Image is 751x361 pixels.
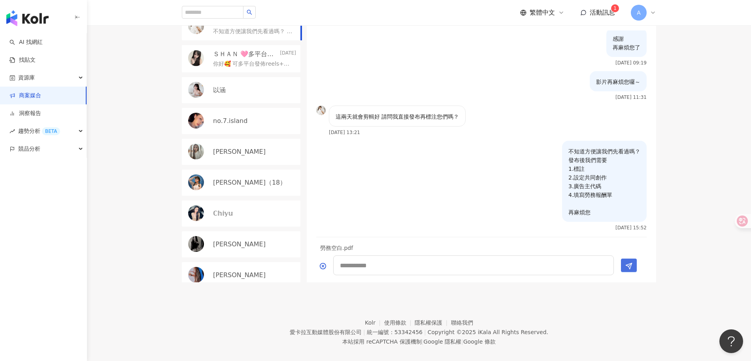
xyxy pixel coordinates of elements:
[213,28,293,36] p: 不知道方便讓我們先看過嗎？ 發布後我們需要 1.標註 2.設定共同創作 3.廣告主代碼 4.填寫勞務報酬單 再麻煩您
[461,338,463,345] span: |
[615,95,647,100] p: [DATE] 11:31
[611,4,619,12] sup: 1
[613,34,640,52] p: 感謝 再麻煩您了
[9,110,41,117] a: 洞察報告
[42,127,60,135] div: BETA
[363,329,365,335] span: |
[9,56,36,64] a: 找貼文
[423,338,461,345] a: Google 隱私權
[9,92,41,100] a: 商案媒合
[188,267,204,283] img: KOL Avatar
[188,113,204,129] img: KOL Avatar
[478,329,491,335] a: iKala
[621,259,637,272] button: Send
[336,112,459,121] p: 這兩天就會剪輯好 請問我直接發布再標注您們嗎？
[213,117,247,125] p: no.7.island
[342,337,495,346] span: 本站採用 reCAPTCHA 保護機制
[316,106,326,115] img: KOL Avatar
[188,82,204,98] img: KOL Avatar
[188,18,204,34] img: KOL Avatar
[280,50,296,59] p: [DATE]
[213,178,286,187] p: [PERSON_NAME]（18）
[188,144,204,159] img: KOL Avatar
[568,147,640,217] p: 不知道方便讓我們先看過嗎？ 發布後我們需要 1.標註 2.設定共同創作 3.廣告主代碼 4.填寫勞務報酬單 再麻煩您
[188,236,204,252] img: KOL Avatar
[290,329,362,335] div: 愛卡拉互動媒體股份有限公司
[213,86,226,95] p: 以涵
[188,205,204,221] img: KOL Avatar
[451,319,473,326] a: 聯絡我們
[415,319,451,326] a: 隱私權保護
[613,6,617,11] span: 1
[637,8,641,17] span: A
[247,9,252,15] span: search
[213,50,278,59] p: ＳＨＡＮ 🩷多平台發佈🩷Youtube /tiktok/小紅書/IG/FB/痞客邦/Dcard
[18,69,35,87] span: 資源庫
[320,244,640,252] div: 勞務空白.pdf
[367,329,423,335] div: 統一編號：53342456
[424,329,426,335] span: |
[18,140,40,158] span: 競品分析
[590,9,615,16] span: 活動訊息
[213,60,293,68] p: 你好🥰 可多平台發佈reels+於dcard、部落格簡單導入影片 Youtube /tiktok/小紅書/IG/FB/痞客邦/Dcard 並會分享至各大多個相關社團 - FB🩷商業模式 [URL...
[365,319,384,326] a: Kolr
[213,209,233,218] p: ℂ𝕙𝕚𝕪𝕦
[213,240,266,249] p: [PERSON_NAME]
[615,60,647,66] p: [DATE] 09:19
[188,50,204,66] img: KOL Avatar
[6,10,49,26] img: logo
[213,147,266,156] p: [PERSON_NAME]
[615,225,647,231] p: [DATE] 15:52
[384,319,415,326] a: 使用條款
[463,338,496,345] a: Google 條款
[213,271,266,280] p: [PERSON_NAME]
[422,338,424,345] span: |
[428,329,548,335] div: Copyright © 2025 All Rights Reserved.
[530,8,555,17] span: 繁體中文
[320,256,326,274] button: Remove the file
[188,174,204,190] img: KOL Avatar
[596,77,640,86] p: 影片再麻煩您囉～
[9,129,15,134] span: rise
[719,329,743,353] iframe: Help Scout Beacon - Open
[18,122,60,140] span: 趨勢分析
[9,38,43,46] a: searchAI 找網紅
[329,130,360,135] p: [DATE] 13:21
